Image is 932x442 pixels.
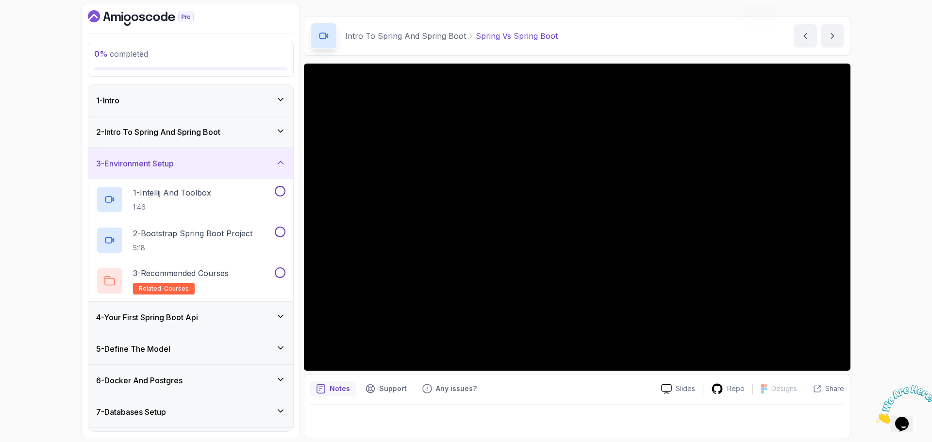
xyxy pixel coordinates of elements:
a: Repo [703,383,752,395]
p: 1:46 [133,202,211,212]
button: next content [821,24,844,48]
a: Dashboard [88,10,216,26]
p: Intro To Spring And Spring Boot [345,30,466,42]
h3: 5 - Define The Model [96,343,170,355]
button: 6-Docker And Postgres [88,365,293,396]
img: Chat attention grabber [4,4,64,42]
button: previous content [794,24,817,48]
iframe: 1 - Spring vs Spring Boot [304,64,850,371]
button: 1-Intellij And Toolbox1:46 [96,186,285,213]
p: 3 - Recommended Courses [133,267,229,279]
h3: 7 - Databases Setup [96,406,166,418]
p: Repo [727,384,745,393]
button: Support button [360,381,413,396]
p: Designs [771,384,797,393]
button: notes button [310,381,356,396]
button: Share [805,384,844,393]
span: 0 % [94,49,108,59]
button: Feedback button [416,381,483,396]
p: Slides [676,384,695,393]
button: 3-Recommended Coursesrelated-courses [96,267,285,295]
h3: 3 - Environment Setup [96,158,174,169]
p: Support [379,384,407,393]
iframe: chat widget [872,381,932,427]
button: 5-Define The Model [88,333,293,364]
p: Notes [330,384,350,393]
h3: 6 - Docker And Postgres [96,375,183,386]
span: completed [94,49,148,59]
p: Share [825,384,844,393]
p: 1 - Intellij And Toolbox [133,187,211,198]
button: 7-Databases Setup [88,396,293,427]
h3: 1 - Intro [96,95,119,106]
a: Slides [653,384,703,394]
button: 2-Bootstrap Spring Boot Project5:18 [96,227,285,254]
span: related-courses [139,285,189,293]
p: 5:18 [133,243,252,253]
h3: 4 - Your First Spring Boot Api [96,311,198,323]
h3: 2 - Intro To Spring And Spring Boot [96,126,220,138]
button: 4-Your First Spring Boot Api [88,302,293,333]
p: Any issues? [436,384,477,393]
p: Spring Vs Spring Boot [476,30,558,42]
button: 1-Intro [88,85,293,116]
button: 3-Environment Setup [88,148,293,179]
button: 2-Intro To Spring And Spring Boot [88,116,293,147]
p: 2 - Bootstrap Spring Boot Project [133,228,252,239]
